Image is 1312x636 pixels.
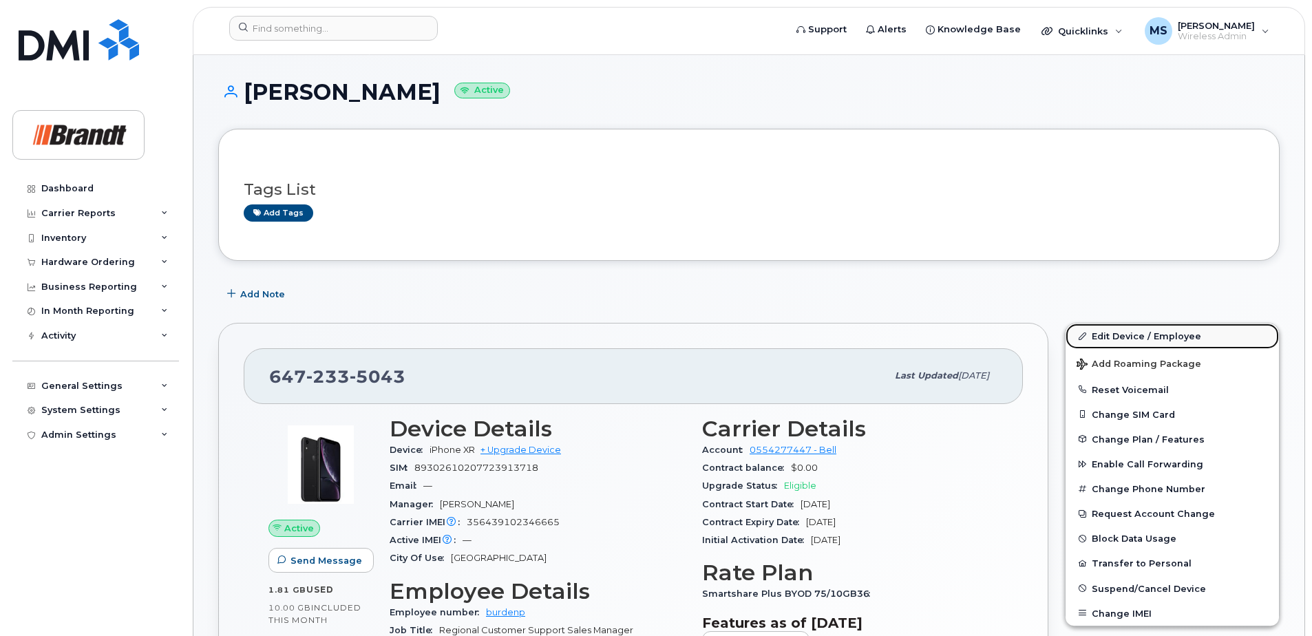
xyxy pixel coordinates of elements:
[390,463,414,473] span: SIM
[279,423,362,506] img: image20231002-3703462-u8y6nc.jpeg
[1066,377,1279,402] button: Reset Voicemail
[269,366,405,387] span: 647
[1066,324,1279,348] a: Edit Device / Employee
[1066,349,1279,377] button: Add Roaming Package
[268,548,374,573] button: Send Message
[268,585,306,595] span: 1.81 GB
[791,463,818,473] span: $0.00
[811,535,840,545] span: [DATE]
[1066,402,1279,427] button: Change SIM Card
[390,579,686,604] h3: Employee Details
[390,625,439,635] span: Job Title
[480,445,561,455] a: + Upgrade Device
[454,83,510,98] small: Active
[390,553,451,563] span: City Of Use
[430,445,475,455] span: iPhone XR
[390,517,467,527] span: Carrier IMEI
[784,480,816,491] span: Eligible
[390,535,463,545] span: Active IMEI
[750,445,836,455] a: 0554277447 - Bell
[702,416,998,441] h3: Carrier Details
[1066,576,1279,601] button: Suspend/Cancel Device
[702,589,877,599] span: Smartshare Plus BYOD 75/10GB36
[702,499,801,509] span: Contract Start Date
[1092,583,1206,593] span: Suspend/Cancel Device
[1066,476,1279,501] button: Change Phone Number
[390,480,423,491] span: Email
[467,517,560,527] span: 356439102346665
[451,553,547,563] span: [GEOGRAPHIC_DATA]
[801,499,830,509] span: [DATE]
[390,445,430,455] span: Device
[390,416,686,441] h3: Device Details
[423,480,432,491] span: —
[268,602,361,625] span: included this month
[1092,434,1205,444] span: Change Plan / Features
[244,204,313,222] a: Add tags
[440,499,514,509] span: [PERSON_NAME]
[702,463,791,473] span: Contract balance
[350,366,405,387] span: 5043
[268,603,311,613] span: 10.00 GB
[702,560,998,585] h3: Rate Plan
[806,517,836,527] span: [DATE]
[702,535,811,545] span: Initial Activation Date
[702,615,998,631] h3: Features as of [DATE]
[702,480,784,491] span: Upgrade Status
[958,370,989,381] span: [DATE]
[390,607,486,617] span: Employee number
[218,282,297,306] button: Add Note
[1066,452,1279,476] button: Enable Call Forwarding
[702,517,806,527] span: Contract Expiry Date
[439,625,633,635] span: Regional Customer Support Sales Manager
[240,288,285,301] span: Add Note
[284,522,314,535] span: Active
[1066,601,1279,626] button: Change IMEI
[414,463,538,473] span: 89302610207723913718
[1066,551,1279,575] button: Transfer to Personal
[1066,427,1279,452] button: Change Plan / Features
[244,181,1254,198] h3: Tags List
[463,535,472,545] span: —
[306,366,350,387] span: 233
[1066,501,1279,526] button: Request Account Change
[702,445,750,455] span: Account
[306,584,334,595] span: used
[390,499,440,509] span: Manager
[218,80,1280,104] h1: [PERSON_NAME]
[1092,459,1203,469] span: Enable Call Forwarding
[1077,359,1201,372] span: Add Roaming Package
[895,370,958,381] span: Last updated
[486,607,525,617] a: burdenp
[290,554,362,567] span: Send Message
[1066,526,1279,551] button: Block Data Usage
